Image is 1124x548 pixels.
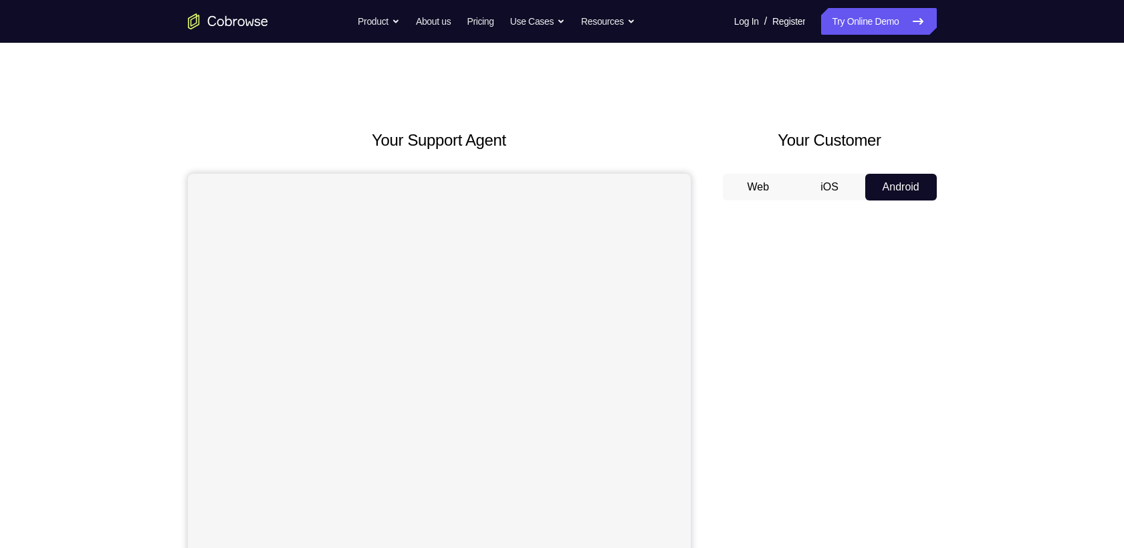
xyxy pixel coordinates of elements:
button: Resources [581,8,635,35]
a: Pricing [467,8,493,35]
button: Web [723,174,794,200]
a: Register [772,8,805,35]
button: iOS [794,174,865,200]
span: / [764,13,767,29]
button: Product [358,8,400,35]
a: Go to the home page [188,13,268,29]
a: About us [416,8,451,35]
button: Android [865,174,937,200]
a: Try Online Demo [821,8,936,35]
a: Log In [734,8,759,35]
h2: Your Support Agent [188,128,691,152]
button: Use Cases [510,8,565,35]
h2: Your Customer [723,128,937,152]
